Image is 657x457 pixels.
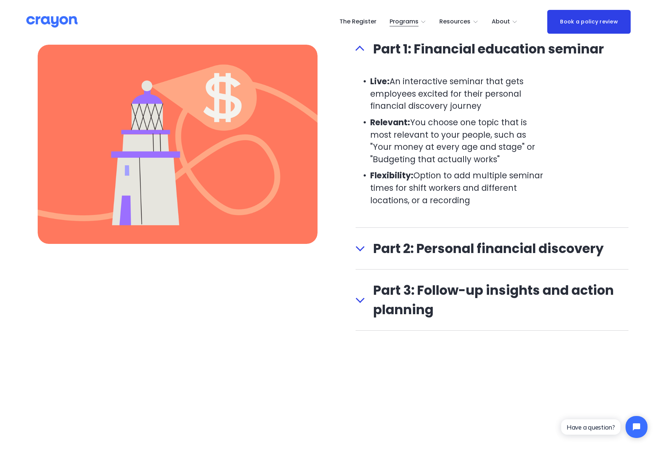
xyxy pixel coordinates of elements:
a: folder dropdown [492,16,518,28]
p: Option to add multiple seminar times for shift workers and different locations, or a recording [370,170,547,207]
span: Resources [439,16,470,27]
p: You choose one topic that is most relevant to your people, such as "Your money at every age and s... [370,116,547,166]
div: Part 1: Financial education seminar [356,70,628,228]
span: Part 2: Personal financial discovery [364,239,628,258]
img: Crayon [26,15,78,28]
a: folder dropdown [390,16,427,28]
strong: Relevant: [370,116,410,128]
button: Part 3: Follow-up insights and action planning [356,270,628,330]
span: Programs [390,16,418,27]
a: The Register [339,16,376,28]
iframe: Tidio Chat [555,410,654,444]
a: Book a policy review [547,10,631,34]
span: Part 3: Follow-up insights and action planning [364,280,628,319]
strong: Live: [370,75,390,87]
button: Part 1: Financial education seminar [356,28,628,70]
a: folder dropdown [439,16,478,28]
span: About [492,16,510,27]
strong: Flexibility: [370,170,413,181]
button: Part 2: Personal financial discovery [356,228,628,269]
p: An interactive seminar that gets employees excited for their personal financial discovery journey [370,75,547,112]
span: Part 1: Financial education seminar [364,39,628,59]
